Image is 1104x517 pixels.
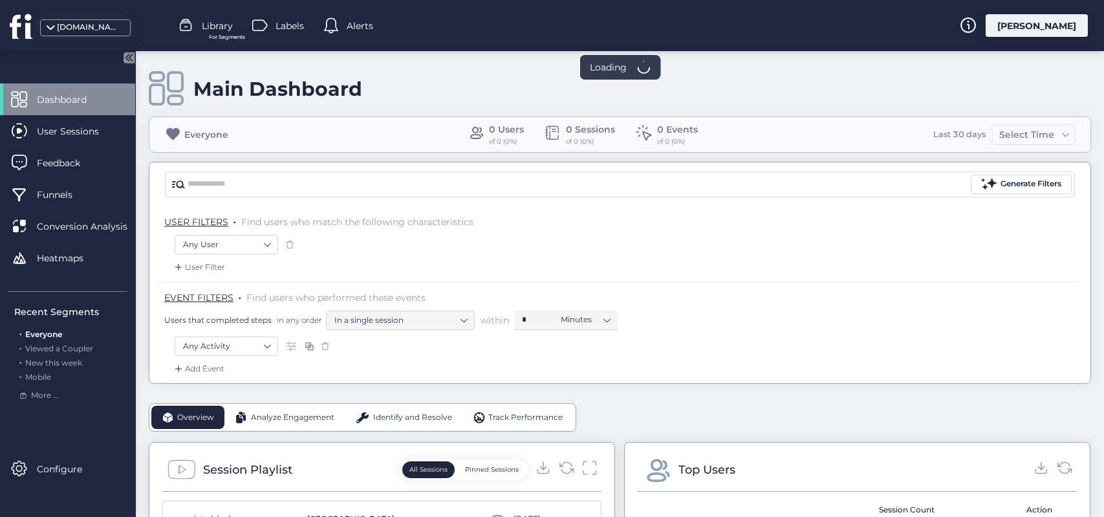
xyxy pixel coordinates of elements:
[172,261,225,274] div: User Filter
[37,462,102,476] span: Configure
[19,355,21,368] span: .
[276,19,304,33] span: Labels
[971,175,1072,194] button: Generate Filters
[31,390,59,402] span: More ...
[19,327,21,339] span: .
[241,216,473,228] span: Find users who match the following characteristics
[458,461,526,478] button: Pinned Sessions
[202,19,233,33] span: Library
[37,188,92,202] span: Funnels
[37,124,118,138] span: User Sessions
[193,77,362,101] div: Main Dashboard
[164,314,272,325] span: Users that completed steps
[488,412,563,424] span: Track Performance
[347,19,373,33] span: Alerts
[57,21,122,34] div: [DOMAIN_NAME]
[183,336,270,356] nz-select-item: Any Activity
[19,369,21,382] span: .
[561,310,610,329] nz-select-item: Minutes
[25,344,93,353] span: Viewed a Coupler
[233,214,236,226] span: .
[164,216,228,228] span: USER FILTERS
[37,93,106,107] span: Dashboard
[37,156,100,170] span: Feedback
[25,358,82,368] span: New this week
[1001,178,1061,190] div: Generate Filters
[246,292,426,303] span: Find users who performed these events
[209,33,245,41] span: For Segments
[37,251,103,265] span: Heatmaps
[14,305,127,319] div: Recent Segments
[239,289,241,302] span: .
[251,412,334,424] span: Analyze Engagement
[25,329,62,339] span: Everyone
[25,372,51,382] span: Mobile
[172,362,224,375] div: Add Event
[37,219,147,234] span: Conversion Analysis
[177,412,214,424] span: Overview
[19,341,21,353] span: .
[164,292,233,303] span: EVENT FILTERS
[183,235,270,254] nz-select-item: Any User
[481,314,509,327] span: within
[678,461,735,479] div: Top Users
[986,14,1088,37] div: [PERSON_NAME]
[274,314,322,325] span: in any order
[373,412,452,424] span: Identify and Resolve
[402,461,455,478] button: All Sessions
[590,60,627,74] span: Loading
[334,311,466,330] nz-select-item: In a single session
[203,461,292,479] div: Session Playlist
